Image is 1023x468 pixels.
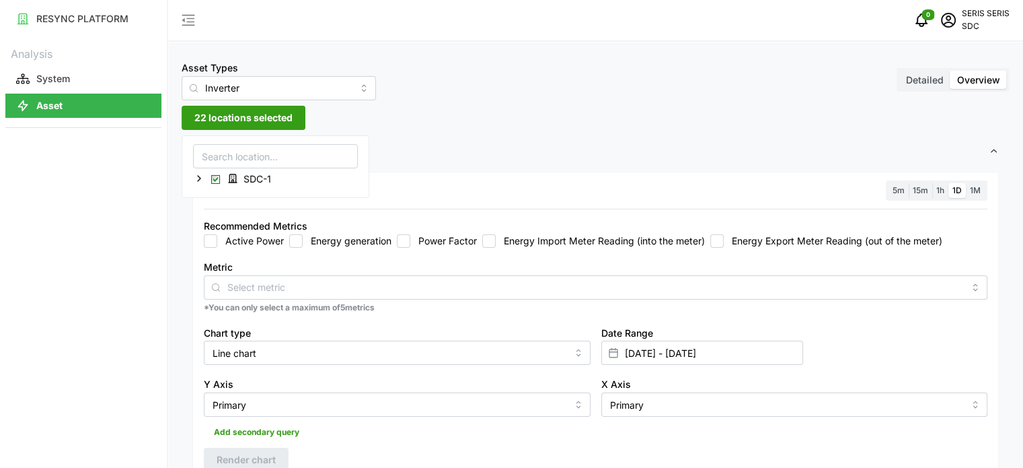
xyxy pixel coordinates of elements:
span: Settings [192,135,989,168]
a: System [5,65,161,92]
label: Energy Import Meter Reading (into the meter) [496,234,705,248]
span: SDC-1 [243,172,271,186]
p: *You can only select a maximum of 5 metrics [204,302,987,314]
p: System [36,72,70,86]
span: 0 [926,10,930,20]
span: Overview [957,74,1000,86]
input: Select date range [601,341,803,365]
p: Analysis [5,43,161,63]
label: Active Power [217,234,284,248]
button: Add secondary query [204,422,309,442]
p: RESYNC PLATFORM [36,12,128,26]
button: Asset [5,94,161,118]
span: 1h [936,185,944,195]
label: Energy Export Meter Reading (out of the meter) [724,234,942,248]
label: Asset Types [182,61,238,75]
button: schedule [935,7,962,34]
div: 22 locations selected [182,135,369,198]
span: Add secondary query [214,423,299,442]
a: RESYNC PLATFORM [5,5,161,32]
span: 1M [970,185,981,195]
input: Select metric [227,279,964,294]
button: notifications [908,7,935,34]
input: Select Y axis [204,393,591,417]
div: Recommended Metrics [204,219,307,234]
label: Y Axis [204,377,233,392]
label: Chart type [204,326,251,341]
span: 15m [913,185,928,195]
button: 22 locations selected [182,106,305,130]
input: Select chart type [204,341,591,365]
p: Asset [36,99,63,112]
label: Date Range [601,326,653,341]
label: Power Factor [410,234,477,248]
label: Energy generation [303,234,391,248]
label: Metric [204,260,233,275]
input: Search location... [193,144,358,168]
label: X Axis [601,377,631,392]
input: Select X axis [601,393,988,417]
span: Detailed [906,74,944,86]
span: Select SDC-1 [211,175,220,184]
button: System [5,67,161,91]
span: 1D [952,185,962,195]
a: Asset [5,92,161,119]
span: 5m [893,185,905,195]
button: Settings [182,135,1010,168]
span: 22 locations selected [194,106,293,129]
button: RESYNC PLATFORM [5,7,161,31]
p: SERIS SERIS [962,7,1010,20]
p: SDC [962,20,1010,33]
span: SDC-1 [222,170,280,187]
